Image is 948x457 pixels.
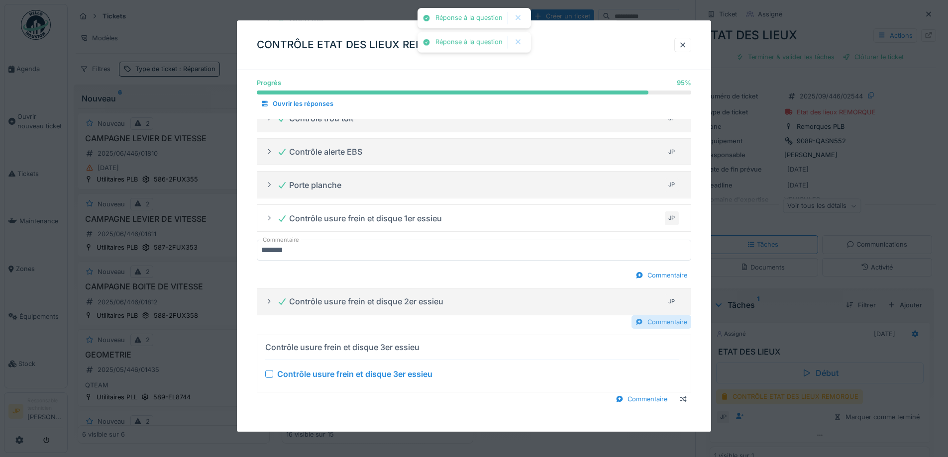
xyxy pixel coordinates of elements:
[261,339,687,388] summary: Contrôle usure frein et disque 3er essieu Contrôle usure frein et disque 3er essieu
[261,143,687,161] summary: Contrôle alerte EBSJP
[612,392,671,406] div: Commentaire
[257,91,691,95] progress: 95 %
[261,236,301,244] label: Commentaire
[435,38,503,47] div: Réponse à la question
[261,209,687,227] summary: Contrôle usure frein et disque 1er essieuJP
[277,179,341,191] div: Porte planche
[665,295,679,309] div: JP
[261,292,687,311] summary: Contrôle usure frein et disque 2er essieuJP
[261,176,687,194] summary: Porte plancheJP
[277,212,442,224] div: Contrôle usure frein et disque 1er essieu
[257,78,281,88] div: Progrès
[265,341,420,353] div: Contrôle usure frein et disque 3er essieu
[665,211,679,225] div: JP
[257,39,461,51] h3: CONTRÔLE ETAT DES LIEUX REMORQUE
[277,146,362,158] div: Contrôle alerte EBS
[277,112,353,124] div: Contrôle trou toit
[677,78,691,88] div: 95 %
[665,145,679,159] div: JP
[632,269,691,282] div: Commentaire
[261,109,687,128] summary: Contrôle trou toitJP
[277,296,443,308] div: Contrôle usure frein et disque 2er essieu
[277,368,432,380] div: Contrôle usure frein et disque 3er essieu
[632,315,691,329] div: Commentaire
[435,14,503,22] div: Réponse à la question
[665,178,679,192] div: JP
[257,97,337,111] div: Ouvrir les réponses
